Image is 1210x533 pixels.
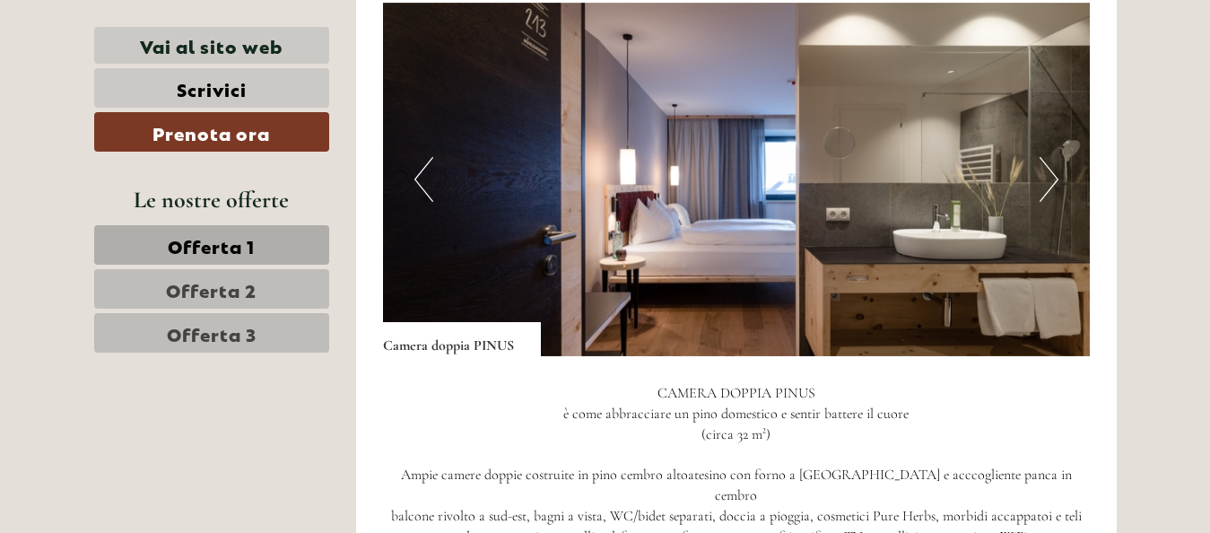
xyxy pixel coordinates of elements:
[94,68,329,108] a: Scrivici
[383,3,1090,356] img: image
[94,27,329,64] a: Vai al sito web
[13,48,248,103] div: Buon giorno, come possiamo aiutarla?
[94,112,329,152] a: Prenota ora
[318,13,389,44] div: lunedì
[601,465,707,504] button: Invia
[414,157,433,202] button: Previous
[1040,157,1058,202] button: Next
[166,276,257,301] span: Offerta 2
[27,52,239,66] div: [GEOGRAPHIC_DATA]
[167,320,257,345] span: Offerta 3
[168,232,255,258] span: Offerta 1
[383,322,541,356] div: Camera doppia PINUS
[94,183,329,216] div: Le nostre offerte
[27,87,239,100] small: 16:50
